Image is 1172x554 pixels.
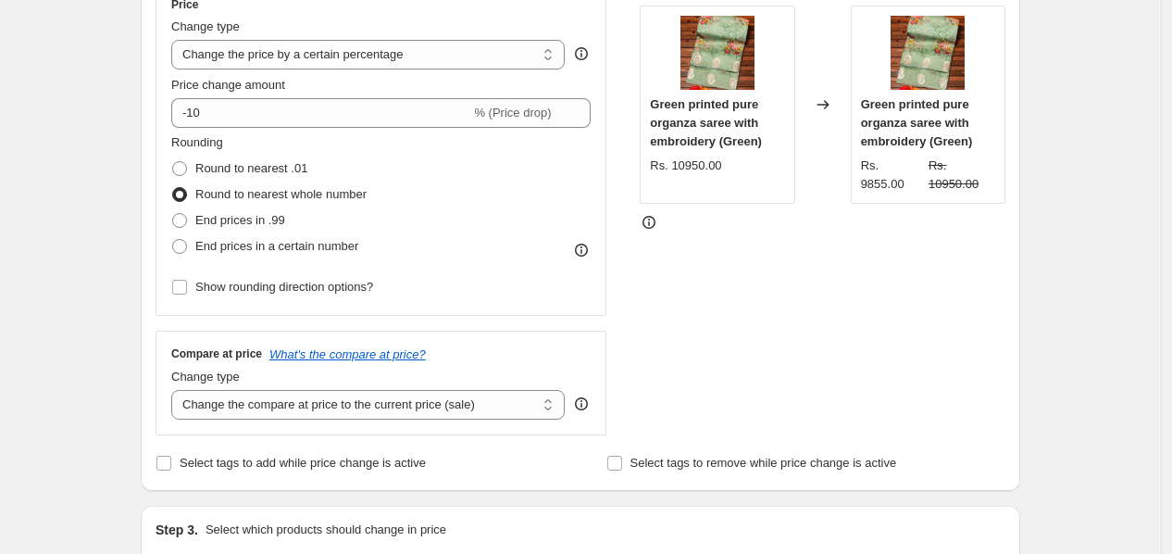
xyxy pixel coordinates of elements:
span: Change type [171,19,240,33]
img: sd4870-1-65ae202a539e5_80x.webp [891,16,965,90]
img: sd4870-1-65ae202a539e5_80x.webp [680,16,754,90]
div: help [572,44,591,63]
span: Change type [171,370,240,384]
span: Green printed pure organza saree with embroidery (Green) [861,97,973,148]
h2: Step 3. [156,521,198,539]
span: End prices in .99 [195,213,285,227]
div: help [572,395,591,413]
span: Price change amount [171,78,285,92]
span: Round to nearest .01 [195,161,307,175]
h3: Compare at price [171,346,262,361]
span: Select tags to remove while price change is active [630,456,897,470]
button: What's the compare at price? [269,347,426,361]
input: -15 [171,98,470,128]
span: Select tags to add while price change is active [180,456,426,470]
span: End prices in a certain number [195,239,358,253]
span: % (Price drop) [474,106,551,120]
p: Select which products should change in price [206,521,446,539]
span: Show rounding direction options? [195,280,373,294]
span: Round to nearest whole number [195,187,367,201]
span: Rs. 9855.00 [861,158,904,191]
span: Rs. 10950.00 [650,158,721,172]
span: Rs. 10950.00 [929,158,979,191]
span: Green printed pure organza saree with embroidery (Green) [650,97,762,148]
span: Rounding [171,135,223,149]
